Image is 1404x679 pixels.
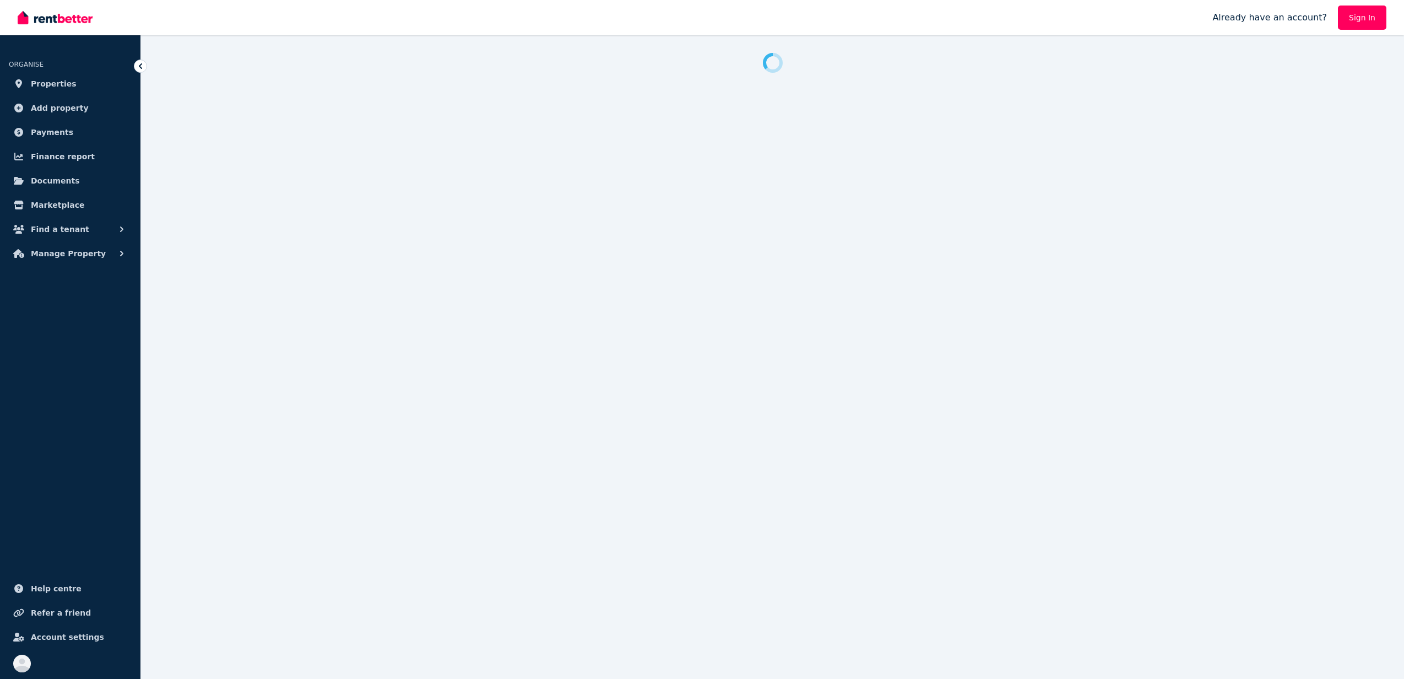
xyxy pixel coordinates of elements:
[31,150,95,163] span: Finance report
[31,174,80,187] span: Documents
[18,9,93,26] img: RentBetter
[9,242,132,265] button: Manage Property
[31,630,104,644] span: Account settings
[9,170,132,192] a: Documents
[31,126,73,139] span: Payments
[31,582,82,595] span: Help centre
[9,626,132,648] a: Account settings
[9,218,132,240] button: Find a tenant
[9,121,132,143] a: Payments
[31,198,84,212] span: Marketplace
[9,578,132,600] a: Help centre
[31,77,77,90] span: Properties
[9,97,132,119] a: Add property
[9,61,44,68] span: ORGANISE
[31,223,89,236] span: Find a tenant
[31,606,91,619] span: Refer a friend
[9,194,132,216] a: Marketplace
[31,101,89,115] span: Add property
[1338,6,1386,30] a: Sign In
[1212,11,1327,24] span: Already have an account?
[31,247,106,260] span: Manage Property
[9,73,132,95] a: Properties
[9,602,132,624] a: Refer a friend
[9,145,132,168] a: Finance report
